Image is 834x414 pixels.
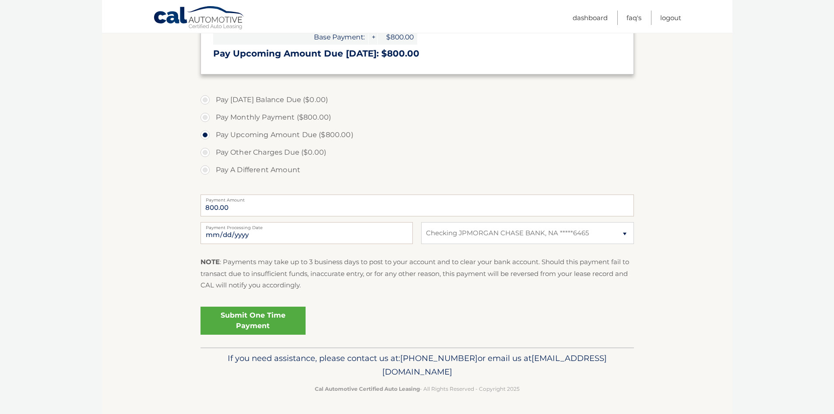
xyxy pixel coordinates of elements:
input: Payment Amount [201,195,634,216]
a: Dashboard [573,11,608,25]
span: Base Payment: [213,29,368,45]
label: Payment Processing Date [201,222,413,229]
a: Cal Automotive [153,6,245,31]
span: + [369,29,377,45]
label: Pay Other Charges Due ($0.00) [201,144,634,161]
p: - All Rights Reserved - Copyright 2025 [206,384,628,393]
a: Submit One Time Payment [201,307,306,335]
strong: NOTE [201,258,220,266]
strong: Cal Automotive Certified Auto Leasing [315,386,420,392]
label: Pay [DATE] Balance Due ($0.00) [201,91,634,109]
p: If you need assistance, please contact us at: or email us at [206,351,628,379]
a: FAQ's [626,11,641,25]
label: Pay Monthly Payment ($800.00) [201,109,634,126]
h3: Pay Upcoming Amount Due [DATE]: $800.00 [213,48,621,59]
a: Logout [660,11,681,25]
label: Payment Amount [201,195,634,202]
p: : Payments may take up to 3 business days to post to your account and to clear your bank account.... [201,256,634,291]
span: $800.00 [378,29,417,45]
label: Pay Upcoming Amount Due ($800.00) [201,126,634,144]
label: Pay A Different Amount [201,161,634,179]
span: [PHONE_NUMBER] [400,353,478,363]
input: Payment Date [201,222,413,244]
